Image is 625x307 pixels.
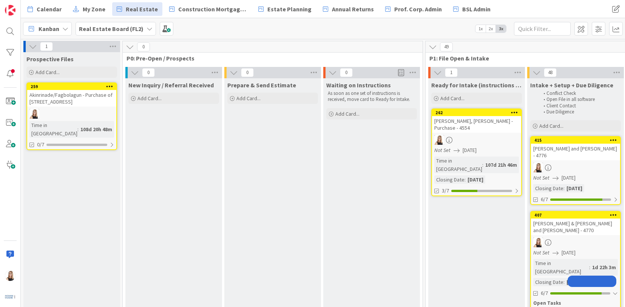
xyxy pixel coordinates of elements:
div: [DATE] [565,278,584,286]
div: [DATE] [466,175,485,184]
span: 49 [440,42,453,51]
span: Prof. Corp. Admin [394,5,442,14]
div: 407[PERSON_NAME] & [PERSON_NAME] and [PERSON_NAME] - 4770 [531,212,620,235]
li: Open File in all software [539,96,620,102]
span: Add Card... [440,95,465,102]
img: DB [533,163,543,172]
div: Open Tasks [533,299,618,307]
div: 108d 20h 48m [79,125,114,133]
span: [DATE] [463,146,477,154]
span: 1 [40,42,53,51]
span: : [563,278,565,286]
div: DB [27,109,116,119]
span: Prospective Files [26,55,74,63]
span: 3x [496,25,506,33]
div: 415[PERSON_NAME] and [PERSON_NAME] - 4776 [531,137,620,160]
div: [PERSON_NAME], [PERSON_NAME] - Purchase - 4554 [432,116,521,133]
span: Add Card... [137,95,162,102]
div: [PERSON_NAME] and [PERSON_NAME] - 4776 [531,144,620,160]
div: 259Akinrinade/Fagbolagun - Purchase of [STREET_ADDRESS] [27,83,116,107]
span: Kanban [39,24,59,33]
i: Not Set [434,147,451,153]
span: 6/7 [541,289,548,297]
span: 0 [137,42,150,51]
div: 259 [27,83,116,90]
a: Construction Mortgages - Draws [165,2,252,16]
span: 0 [340,68,353,77]
span: Add Card... [236,95,261,102]
span: [DATE] [562,174,576,182]
span: 2x [486,25,496,33]
span: Annual Returns [332,5,374,14]
div: 407 [531,212,620,219]
div: Time in [GEOGRAPHIC_DATA] [29,121,77,138]
a: Prof. Corp. Admin [381,2,446,16]
span: Prepare & Send Estimate [227,81,296,89]
span: : [465,175,466,184]
div: 415 [534,138,620,143]
a: Real Estate [112,2,162,16]
span: 48 [544,68,557,77]
div: 262 [435,110,521,115]
img: Visit kanbanzone.com [5,5,15,16]
span: My Zone [83,5,105,14]
div: 407 [534,212,620,218]
div: DB [432,135,521,145]
span: [DATE] [562,249,576,257]
span: 1x [475,25,486,33]
a: Estate Planning [254,2,316,16]
span: Intake + Setup + Due Diligence [530,81,613,89]
div: Closing Date [533,278,563,286]
span: 6/7 [541,195,548,203]
input: Quick Filter... [514,22,571,36]
a: My Zone [68,2,110,16]
span: Real Estate [126,5,158,14]
span: 0/7 [37,141,44,149]
img: DB [29,109,39,119]
span: 3/7 [442,187,449,195]
span: P0: Pre-Open / Prospects [127,54,413,62]
div: [PERSON_NAME] & [PERSON_NAME] and [PERSON_NAME] - 4770 [531,219,620,235]
div: Closing Date [533,184,563,192]
div: 259 [31,84,116,89]
div: Closing Date [434,175,465,184]
span: New Inquiry / Referral Received [128,81,214,89]
span: : [563,184,565,192]
span: Construction Mortgages - Draws [178,5,247,14]
li: Due Diligence [539,109,620,115]
span: Estate Planning [267,5,312,14]
li: Client Contact [539,103,620,109]
b: Real Estate Board (FL2) [79,25,144,33]
img: DB [533,237,543,247]
a: Calendar [23,2,66,16]
div: 262[PERSON_NAME], [PERSON_NAME] - Purchase - 4554 [432,109,521,133]
div: DB [531,163,620,172]
span: : [77,125,79,133]
div: Akinrinade/Fagbolagun - Purchase of [STREET_ADDRESS] [27,90,116,107]
span: Add Card... [539,122,563,129]
div: DB [531,237,620,247]
span: Ready for Intake (instructions received) [431,81,522,89]
span: Add Card... [35,69,60,76]
span: : [482,161,483,169]
img: DB [5,270,15,281]
div: [DATE] [565,184,584,192]
div: Time in [GEOGRAPHIC_DATA] [434,157,482,173]
div: Time in [GEOGRAPHIC_DATA] [533,259,589,276]
span: 1 [445,68,458,77]
span: Waiting on Instructions [326,81,391,89]
img: DB [434,135,444,145]
div: 415 [531,137,620,144]
li: Conflict Check [539,90,620,96]
img: avatar [5,291,15,302]
span: 0 [241,68,254,77]
i: Not Set [533,249,549,256]
div: 262 [432,109,521,116]
a: Annual Returns [318,2,378,16]
span: 0 [142,68,155,77]
span: Add Card... [335,110,360,117]
span: Calendar [37,5,62,14]
div: 1d 22h 3m [590,263,618,271]
span: : [589,263,590,271]
div: 107d 21h 46m [483,161,519,169]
